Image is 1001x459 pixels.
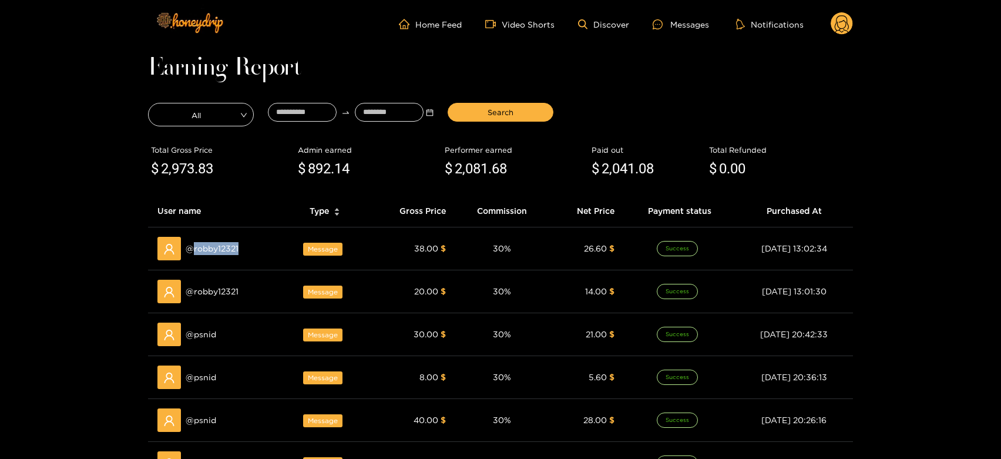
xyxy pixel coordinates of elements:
span: Search [488,106,513,118]
span: $ [445,158,452,180]
span: @ psnid [186,414,216,427]
span: 30 % [493,244,511,253]
span: [DATE] 13:02:34 [761,244,827,253]
span: 28.00 [583,416,607,424]
span: [DATE] 20:26:16 [761,416,827,424]
span: 30 % [493,287,511,296]
span: 30.00 [414,330,438,339]
div: Performer earned [445,144,586,156]
div: Paid out [592,144,703,156]
span: $ [592,158,599,180]
span: Success [657,241,698,256]
span: $ [609,330,614,339]
div: Total Refunded [709,144,850,156]
th: Payment status [624,195,735,227]
span: 30 % [493,373,511,381]
span: to [341,108,350,117]
h1: Earning Report [148,60,853,76]
span: user [163,329,175,341]
span: [DATE] 20:36:13 [761,373,827,381]
span: [DATE] 13:01:30 [762,287,827,296]
span: .68 [488,160,507,177]
a: Video Shorts [485,19,555,29]
span: Success [657,284,698,299]
span: $ [441,373,446,381]
span: $ [609,416,614,424]
div: Admin earned [298,144,439,156]
span: Message [303,286,342,299]
span: $ [609,287,614,296]
span: 0 [719,160,727,177]
a: Home Feed [399,19,462,29]
span: .00 [727,160,745,177]
span: .83 [194,160,213,177]
span: Message [303,243,342,256]
span: $ [609,244,614,253]
span: user [163,415,175,427]
span: user [163,243,175,255]
span: Success [657,413,698,428]
th: User name [148,195,283,227]
span: 30 % [493,330,511,339]
span: user [163,372,175,384]
span: $ [298,158,305,180]
span: video-camera [485,19,502,29]
a: Discover [578,19,629,29]
span: 20.00 [414,287,438,296]
span: 5.60 [589,373,607,381]
span: Type [310,205,329,217]
span: @ psnid [186,328,216,341]
span: Message [303,371,342,384]
span: $ [441,416,446,424]
span: 2,041 [602,160,635,177]
span: 40.00 [414,416,438,424]
span: $ [441,244,446,253]
span: 30 % [493,416,511,424]
span: $ [709,158,717,180]
span: @ robby12321 [186,242,239,255]
span: caret-up [334,206,340,213]
button: Search [448,103,553,122]
span: $ [441,287,446,296]
span: 2,081 [455,160,488,177]
span: 38.00 [414,244,438,253]
span: @ psnid [186,371,216,384]
span: 21.00 [586,330,607,339]
span: home [399,19,415,29]
span: .08 [635,160,654,177]
th: Gross Price [367,195,455,227]
span: @ robby12321 [186,285,239,298]
div: Messages [653,18,709,31]
span: $ [151,158,159,180]
span: Message [303,329,342,341]
span: 2,973 [161,160,194,177]
span: 14.00 [585,287,607,296]
span: 8.00 [419,373,438,381]
span: $ [441,330,446,339]
span: user [163,286,175,298]
button: Notifications [733,18,807,30]
span: swap-right [341,108,350,117]
th: Commission [455,195,548,227]
span: $ [609,373,614,381]
span: Success [657,327,698,342]
span: Success [657,370,698,385]
div: Total Gross Price [151,144,292,156]
span: caret-down [334,211,340,217]
th: Net Price [548,195,624,227]
span: Message [303,414,342,427]
span: 892 [308,160,331,177]
span: [DATE] 20:42:33 [760,330,828,339]
span: .14 [331,160,350,177]
span: 26.60 [584,244,607,253]
span: All [149,106,253,123]
th: Purchased At [735,195,853,227]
